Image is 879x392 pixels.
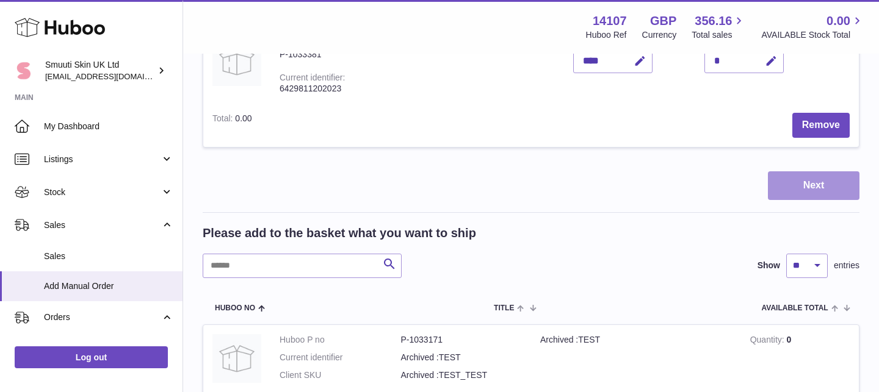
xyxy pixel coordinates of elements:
[15,62,33,80] img: tomi@beautyko.fi
[768,171,859,200] button: Next
[44,187,161,198] span: Stock
[212,334,261,383] img: Archived :TEST
[44,121,173,132] span: My Dashboard
[750,335,787,347] strong: Quantity
[45,59,155,82] div: Smuuti Skin UK Ltd
[44,280,173,292] span: Add Manual Order
[642,29,677,41] div: Currency
[44,343,173,355] span: Orders
[280,334,401,346] dt: Huboo P no
[44,251,173,262] span: Sales
[212,37,261,86] img: Smuuti Skin Peach Cleansing Cream
[401,369,523,381] dd: Archived :TEST_TEST
[586,29,627,41] div: Huboo Ref
[44,312,161,323] span: Orders
[280,49,345,60] div: P-1033381
[44,154,161,165] span: Listings
[761,13,864,41] a: 0.00 AVAILABLE Stock Total
[215,304,255,312] span: Huboo no
[280,352,401,363] dt: Current identifier
[692,29,746,41] span: Total sales
[280,83,345,94] div: 6429811202023
[792,113,850,138] button: Remove
[44,219,161,231] span: Sales
[758,260,780,271] label: Show
[650,13,676,29] strong: GBP
[692,13,746,41] a: 356.16 Total sales
[834,260,859,271] span: entries
[45,71,179,81] span: [EMAIL_ADDRESS][DOMAIN_NAME]
[280,369,401,381] dt: Client SKU
[203,225,476,241] h2: Please add to the basket what you want to ship
[762,304,828,312] span: AVAILABLE Total
[212,113,235,126] label: Total
[15,346,168,368] a: Log out
[235,113,251,123] span: 0.00
[827,13,850,29] span: 0.00
[280,73,345,85] div: Current identifier
[695,13,732,29] span: 356.16
[354,28,564,104] td: Smuuti Skin Peach Cleansing Cream
[494,304,514,312] span: Title
[401,334,523,346] dd: P-1033171
[593,13,627,29] strong: 14107
[401,352,523,363] dd: Archived :TEST
[761,29,864,41] span: AVAILABLE Stock Total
